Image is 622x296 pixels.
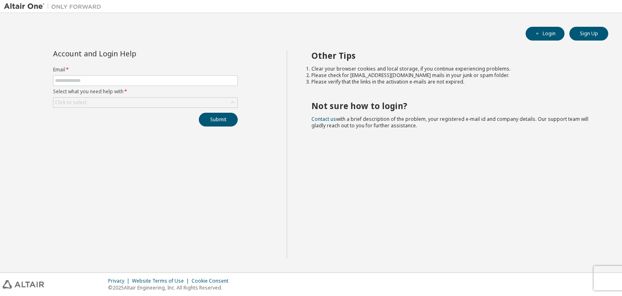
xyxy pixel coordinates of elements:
span: with a brief description of the problem, your registered e-mail id and company details. Our suppo... [311,116,588,129]
label: Select what you need help with [53,88,238,95]
div: Cookie Consent [192,278,233,284]
h2: Other Tips [311,50,594,61]
li: Please verify that the links in the activation e-mails are not expired. [311,79,594,85]
img: Altair One [4,2,105,11]
li: Please check for [EMAIL_ADDRESS][DOMAIN_NAME] mails in your junk or spam folder. [311,72,594,79]
div: Click to select [55,99,87,106]
a: Contact us [311,116,336,122]
img: altair_logo.svg [2,280,44,289]
button: Login [526,27,564,41]
label: Email [53,66,238,73]
div: Website Terms of Use [132,278,192,284]
div: Click to select [53,98,237,107]
div: Account and Login Help [53,50,201,57]
button: Sign Up [569,27,608,41]
p: © 2025 Altair Engineering, Inc. All Rights Reserved. [108,284,233,291]
h2: Not sure how to login? [311,101,594,111]
button: Submit [199,113,238,127]
li: Clear your browser cookies and local storage, if you continue experiencing problems. [311,66,594,72]
div: Privacy [108,278,132,284]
